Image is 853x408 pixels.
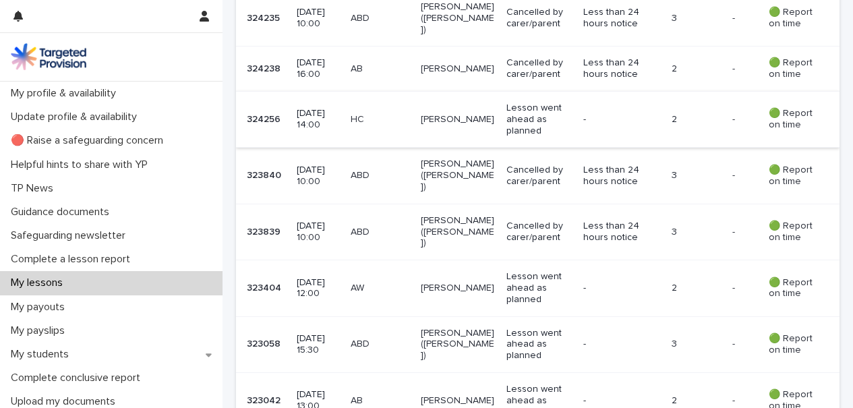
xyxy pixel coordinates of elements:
[506,221,572,243] p: Cancelled by carer/parent
[769,7,818,30] p: 🟢 Report on time
[421,114,496,125] p: [PERSON_NAME]
[297,165,340,187] p: [DATE] 10:00
[5,182,64,195] p: TP News
[5,395,126,408] p: Upload my documents
[672,283,722,294] p: 2
[583,57,658,80] p: Less than 24 hours notice
[5,276,73,289] p: My lessons
[351,114,411,125] p: HC
[506,328,572,361] p: Lesson went ahead as planned
[247,111,283,125] p: 324256
[732,336,738,350] p: -
[421,328,496,361] p: [PERSON_NAME] ([PERSON_NAME])
[236,92,840,148] tr: 324256324256 [DATE] 14:00HC[PERSON_NAME]Lesson went ahead as planned-2-- 🟢 Report on time
[351,170,411,181] p: ABD
[421,63,496,75] p: [PERSON_NAME]
[732,10,738,24] p: -
[297,108,340,131] p: [DATE] 14:00
[506,165,572,187] p: Cancelled by carer/parent
[672,170,722,181] p: 3
[583,114,658,125] p: -
[769,57,818,80] p: 🟢 Report on time
[5,253,141,266] p: Complete a lesson report
[421,283,496,294] p: [PERSON_NAME]
[5,372,151,384] p: Complete conclusive report
[5,111,148,123] p: Update profile & availability
[247,392,283,407] p: 323042
[732,167,738,181] p: -
[672,63,722,75] p: 2
[5,134,174,147] p: 🔴 Raise a safeguarding concern
[421,215,496,249] p: [PERSON_NAME] ([PERSON_NAME])
[247,280,284,294] p: 323404
[732,61,738,75] p: -
[5,206,120,218] p: Guidance documents
[351,283,411,294] p: AW
[297,277,340,300] p: [DATE] 12:00
[732,111,738,125] p: -
[769,165,818,187] p: 🟢 Report on time
[506,57,572,80] p: Cancelled by carer/parent
[506,103,572,136] p: Lesson went ahead as planned
[247,336,283,350] p: 323058
[583,283,658,294] p: -
[11,43,86,70] img: M5nRWzHhSzIhMunXDL62
[583,165,658,187] p: Less than 24 hours notice
[5,324,76,337] p: My payslips
[506,271,572,305] p: Lesson went ahead as planned
[5,229,136,242] p: Safeguarding newsletter
[247,224,283,238] p: 323839
[236,260,840,316] tr: 323404323404 [DATE] 12:00AW[PERSON_NAME]Lesson went ahead as planned-2-- 🟢 Report on time
[506,7,572,30] p: Cancelled by carer/parent
[672,114,722,125] p: 2
[5,301,76,314] p: My payouts
[5,87,127,100] p: My profile & availability
[583,7,658,30] p: Less than 24 hours notice
[5,348,80,361] p: My students
[297,57,340,80] p: [DATE] 16:00
[236,148,840,204] tr: 323840323840 [DATE] 10:00ABD[PERSON_NAME] ([PERSON_NAME])Cancelled by carer/parentLess than 24 ho...
[247,10,283,24] p: 324235
[351,63,411,75] p: AB
[351,395,411,407] p: AB
[297,333,340,356] p: [DATE] 15:30
[351,227,411,238] p: ABD
[583,221,658,243] p: Less than 24 hours notice
[769,221,818,243] p: 🟢 Report on time
[732,224,738,238] p: -
[769,108,818,131] p: 🟢 Report on time
[247,167,284,181] p: 323840
[583,395,658,407] p: -
[672,227,722,238] p: 3
[672,339,722,350] p: 3
[351,13,411,24] p: ABD
[5,158,158,171] p: Helpful hints to share with YP
[769,277,818,300] p: 🟢 Report on time
[351,339,411,350] p: ABD
[236,316,840,372] tr: 323058323058 [DATE] 15:30ABD[PERSON_NAME] ([PERSON_NAME])Lesson went ahead as planned-3-- 🟢 Repor...
[421,1,496,35] p: [PERSON_NAME] ([PERSON_NAME])
[421,395,496,407] p: [PERSON_NAME]
[583,339,658,350] p: -
[236,204,840,260] tr: 323839323839 [DATE] 10:00ABD[PERSON_NAME] ([PERSON_NAME])Cancelled by carer/parentLess than 24 ho...
[297,221,340,243] p: [DATE] 10:00
[732,392,738,407] p: -
[297,7,340,30] p: [DATE] 10:00
[672,395,722,407] p: 2
[421,158,496,192] p: [PERSON_NAME] ([PERSON_NAME])
[247,61,283,75] p: 324238
[769,333,818,356] p: 🟢 Report on time
[732,280,738,294] p: -
[672,13,722,24] p: 3
[236,47,840,92] tr: 324238324238 [DATE] 16:00AB[PERSON_NAME]Cancelled by carer/parentLess than 24 hours notice2-- 🟢 R...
